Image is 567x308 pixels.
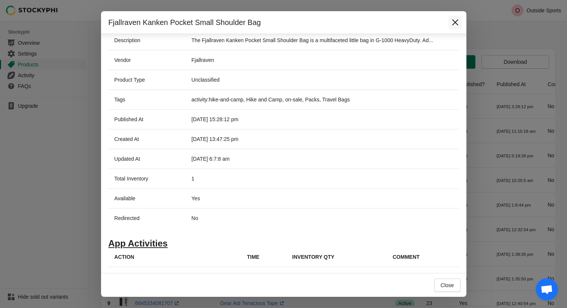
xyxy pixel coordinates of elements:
[108,30,186,50] th: Description
[241,247,286,267] th: Time
[108,109,186,129] th: Published At
[108,247,241,267] th: Action
[185,169,459,188] td: 1
[387,247,459,267] th: Comment
[185,208,459,228] td: No
[286,247,387,267] th: Inventory Qty
[108,208,186,228] th: Redirected
[448,16,462,29] button: Close
[108,188,186,208] th: Available
[185,149,459,169] td: [DATE] 6:7:8 am
[108,240,459,247] h1: App Activities
[108,149,186,169] th: Updated At
[108,129,186,149] th: Created At
[185,70,459,89] td: Unclassified
[108,70,186,89] th: Product Type
[191,37,453,44] div: The Fjallraven Kanken Pocket Small Shoulder Bag is a multifaceted little bag in G-1000 HeavyDuty....
[185,50,459,70] td: Fjallraven
[108,50,186,70] th: Vendor
[185,109,459,129] td: [DATE] 15:28:12 pm
[185,188,459,208] td: Yes
[108,169,186,188] th: Total Inventory
[441,282,454,288] span: Close
[108,17,441,28] h2: Fjallraven Kanken Pocket Small Shoulder Bag
[108,89,186,109] th: Tags
[185,89,459,109] td: activity:hike-and-camp, Hike and Camp, on-sale, Packs, Travel Bags
[434,279,460,292] button: Close
[185,129,459,149] td: [DATE] 13:47:25 pm
[536,278,558,301] a: Open chat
